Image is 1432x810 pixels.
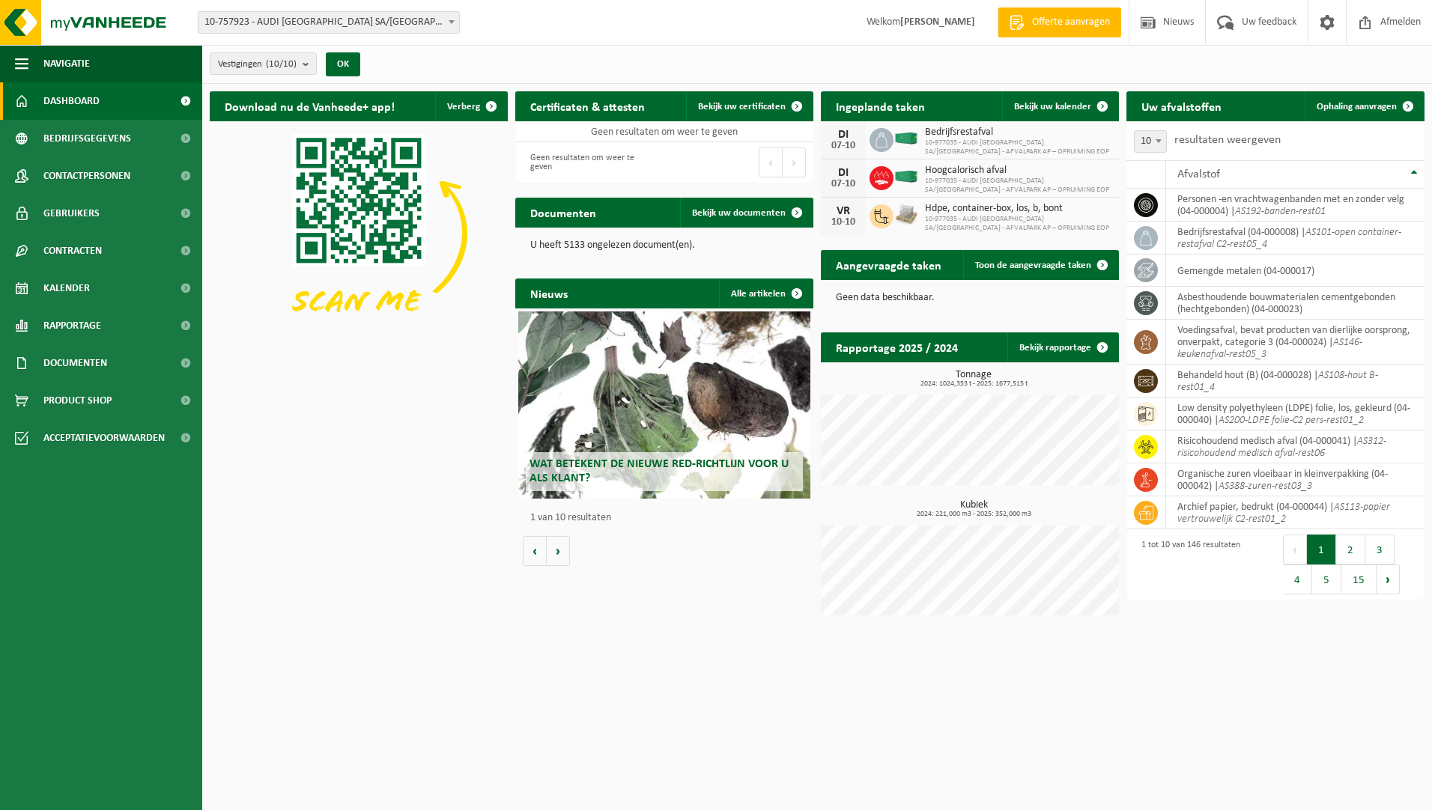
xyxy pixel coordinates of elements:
span: Afvalstof [1177,168,1220,180]
div: 07-10 [828,179,858,189]
h2: Download nu de Vanheede+ app! [210,91,410,121]
a: Bekijk uw kalender [1002,91,1117,121]
img: LP-PA-00000-WDN-11 [894,202,919,228]
img: HK-XC-40-GN-00 [894,170,919,183]
i: AS146-keukenafval-rest05_3 [1177,337,1362,360]
span: 10-977035 - AUDI [GEOGRAPHIC_DATA] SA/[GEOGRAPHIC_DATA] - AFVALPARK AP – OPRUIMING EOP [925,138,1111,156]
h2: Uw afvalstoffen [1126,91,1237,121]
button: 2 [1336,535,1365,564]
td: low density polyethyleen (LDPE) folie, los, gekleurd (04-000040) | [1166,398,1425,430]
span: 2024: 1024,353 t - 2025: 1677,515 t [828,380,1119,388]
button: Next [1377,564,1400,594]
span: Bekijk uw certificaten [698,102,786,112]
img: HK-XC-40-GN-00 [894,132,919,145]
button: 3 [1365,535,1395,564]
span: Verberg [447,102,480,112]
button: Next [783,147,806,177]
span: Navigatie [43,45,90,82]
span: Product Shop [43,382,112,419]
td: bedrijfsrestafval (04-000008) | [1166,222,1425,255]
a: Toon de aangevraagde taken [963,250,1117,280]
span: Kalender [43,270,90,307]
i: AS312-risicohoudend medisch afval-rest06 [1177,436,1386,459]
span: Dashboard [43,82,100,120]
span: 10 [1135,131,1166,152]
h2: Documenten [515,198,611,227]
button: 15 [1341,564,1377,594]
span: Bedrijfsrestafval [925,127,1111,138]
i: AS113-papier vertrouwelijk C2-rest01_2 [1177,502,1390,525]
i: AS101-open container-restafval C2-rest05_4 [1177,227,1401,250]
span: Ophaling aanvragen [1317,102,1397,112]
button: 4 [1283,564,1312,594]
p: Geen data beschikbaar. [836,293,1104,303]
a: Bekijk rapportage [1007,332,1117,362]
span: 10-757923 - AUDI BRUSSELS SA/NV - VORST [198,11,460,34]
span: Bekijk uw documenten [692,208,786,218]
button: Previous [759,147,783,177]
button: Vestigingen(10/10) [210,52,317,75]
td: voedingsafval, bevat producten van dierlijke oorsprong, onverpakt, categorie 3 (04-000024) | [1166,320,1425,365]
div: VR [828,205,858,217]
a: Alle artikelen [719,278,812,308]
div: DI [828,129,858,141]
span: 10 [1134,130,1167,153]
a: Offerte aanvragen [998,7,1121,37]
td: behandeld hout (B) (04-000028) | [1166,365,1425,398]
label: resultaten weergeven [1174,134,1281,146]
button: Verberg [435,91,506,121]
td: Geen resultaten om weer te geven [515,121,813,142]
span: Bedrijfsgegevens [43,120,131,157]
span: Contactpersonen [43,157,130,195]
h3: Tonnage [828,370,1119,388]
a: Wat betekent de nieuwe RED-richtlijn voor u als klant? [518,311,810,499]
a: Bekijk uw documenten [680,198,812,228]
h2: Ingeplande taken [821,91,940,121]
span: Acceptatievoorwaarden [43,419,165,457]
div: 1 tot 10 van 146 resultaten [1134,533,1240,596]
span: 10-977035 - AUDI [GEOGRAPHIC_DATA] SA/[GEOGRAPHIC_DATA] - AFVALPARK AP – OPRUIMING EOP [925,177,1111,195]
p: U heeft 5133 ongelezen document(en). [530,240,798,251]
button: 1 [1307,535,1336,564]
h2: Rapportage 2025 / 2024 [821,332,973,362]
span: 2024: 221,000 m3 - 2025: 352,000 m3 [828,511,1119,518]
i: AS108-hout B-rest01_4 [1177,370,1378,393]
button: Previous [1283,535,1307,564]
span: 10-757923 - AUDI BRUSSELS SA/NV - VORST [198,12,459,33]
i: AS388-zuren-rest03_3 [1219,481,1312,492]
span: Documenten [43,344,107,382]
td: personen -en vrachtwagenbanden met en zonder velg (04-000004) | [1166,189,1425,222]
count: (10/10) [266,59,297,69]
p: 1 van 10 resultaten [530,513,806,523]
button: OK [326,52,360,76]
strong: [PERSON_NAME] [900,16,975,28]
div: Geen resultaten om weer te geven [523,146,657,179]
div: 07-10 [828,141,858,151]
button: Volgende [547,536,570,566]
button: Vorige [523,536,547,566]
h3: Kubiek [828,500,1119,518]
span: Offerte aanvragen [1028,15,1114,30]
span: Contracten [43,232,102,270]
span: Toon de aangevraagde taken [975,261,1091,270]
span: Wat betekent de nieuwe RED-richtlijn voor u als klant? [530,458,789,484]
td: risicohoudend medisch afval (04-000041) | [1166,430,1425,463]
h2: Nieuws [515,278,583,308]
span: Gebruikers [43,195,100,232]
h2: Aangevraagde taken [821,250,956,279]
a: Bekijk uw certificaten [686,91,812,121]
td: organische zuren vloeibaar in kleinverpakking (04-000042) | [1166,463,1425,496]
i: AS200-LDPE folie-C2 pers-rest01_2 [1219,415,1364,426]
button: 5 [1312,564,1341,594]
span: Bekijk uw kalender [1014,102,1091,112]
span: Hoogcalorisch afval [925,165,1111,177]
div: DI [828,167,858,179]
div: 10-10 [828,217,858,228]
span: Vestigingen [218,53,297,76]
span: 10-977035 - AUDI [GEOGRAPHIC_DATA] SA/[GEOGRAPHIC_DATA] - AFVALPARK AP – OPRUIMING EOP [925,215,1111,233]
a: Ophaling aanvragen [1305,91,1423,121]
td: archief papier, bedrukt (04-000044) | [1166,496,1425,529]
td: asbesthoudende bouwmaterialen cementgebonden (hechtgebonden) (04-000023) [1166,287,1425,320]
img: Download de VHEPlus App [210,121,508,345]
td: gemengde metalen (04-000017) [1166,255,1425,287]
